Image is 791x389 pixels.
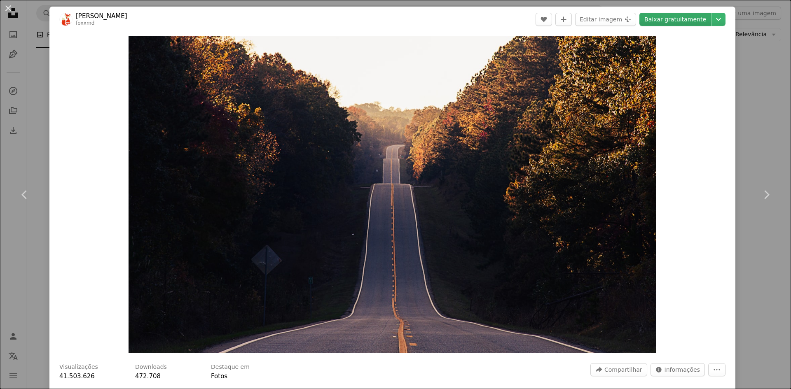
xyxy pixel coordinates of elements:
button: Adicionar à coleção [555,13,572,26]
button: Escolha o tamanho do download [711,13,725,26]
button: Mais ações [708,363,725,376]
img: estrada de asfalto entre árvores [129,36,656,353]
a: Próximo [742,155,791,234]
button: Ampliar esta imagem [129,36,656,353]
span: Compartilhar [604,363,642,376]
button: Editar imagem [575,13,636,26]
a: foxxmd [76,20,94,26]
button: Compartilhar esta imagem [590,363,647,376]
a: [PERSON_NAME] [76,12,127,20]
button: Estatísticas desta imagem [651,363,705,376]
button: Curtir [536,13,552,26]
a: Baixar gratuitamente [639,13,711,26]
a: Fotos [211,373,227,380]
h3: Downloads [135,363,167,371]
img: Ir para o perfil de Matt Foxx [59,13,73,26]
h3: Destaque em [211,363,250,371]
span: Informações [665,363,700,376]
span: 41.503.626 [59,373,95,380]
h3: Visualizações [59,363,98,371]
span: 472.708 [135,373,161,380]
